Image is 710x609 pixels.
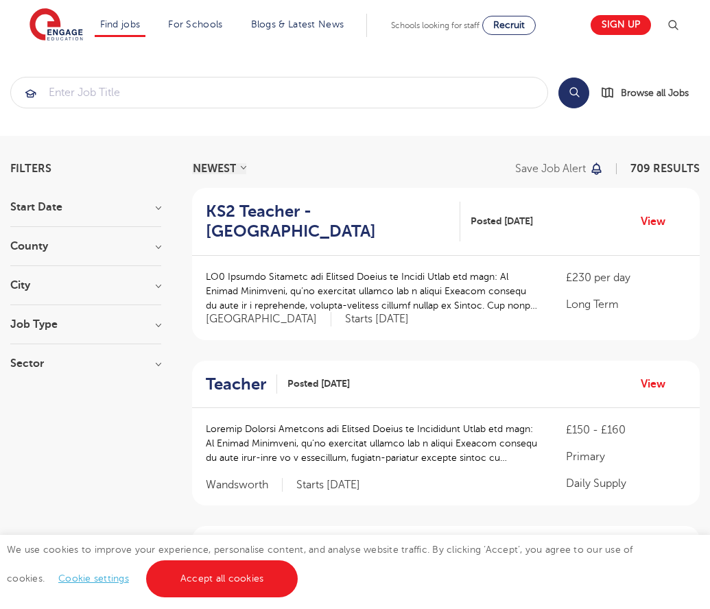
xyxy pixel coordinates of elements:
[566,475,686,492] p: Daily Supply
[630,163,700,175] span: 709 RESULTS
[391,21,480,30] span: Schools looking for staff
[10,358,161,369] h3: Sector
[146,560,298,597] a: Accept all cookies
[515,163,604,174] button: Save job alert
[11,77,547,108] input: Submit
[641,213,676,230] a: View
[10,241,161,252] h3: County
[206,202,449,241] h2: KS2 Teacher - [GEOGRAPHIC_DATA]
[10,163,51,174] span: Filters
[287,377,350,391] span: Posted [DATE]
[10,202,161,213] h3: Start Date
[296,478,360,492] p: Starts [DATE]
[641,375,676,393] a: View
[482,16,536,35] a: Recruit
[10,280,161,291] h3: City
[206,312,331,326] span: [GEOGRAPHIC_DATA]
[566,449,686,465] p: Primary
[515,163,586,174] p: Save job alert
[206,270,539,313] p: LO0 Ipsumdo Sitametc adi Elitsed Doeius te Incidi Utlab etd magn: Al Enimad Minimveni, qu’no exer...
[566,270,686,286] p: £230 per day
[206,478,283,492] span: Wandsworth
[471,214,533,228] span: Posted [DATE]
[566,422,686,438] p: £150 - £160
[168,19,222,29] a: For Schools
[100,19,141,29] a: Find jobs
[345,312,409,326] p: Starts [DATE]
[10,77,548,108] div: Submit
[29,8,83,43] img: Engage Education
[206,422,539,465] p: Loremip Dolorsi Ametcons adi Elitsed Doeius te Incididunt Utlab etd magn: Al Enimad Minimveni, qu...
[621,85,689,101] span: Browse all Jobs
[493,20,525,30] span: Recruit
[566,296,686,313] p: Long Term
[10,319,161,330] h3: Job Type
[206,374,277,394] a: Teacher
[7,545,633,584] span: We use cookies to improve your experience, personalise content, and analyse website traffic. By c...
[591,15,651,35] a: Sign up
[206,374,266,394] h2: Teacher
[58,573,129,584] a: Cookie settings
[206,202,460,241] a: KS2 Teacher - [GEOGRAPHIC_DATA]
[558,77,589,108] button: Search
[600,85,700,101] a: Browse all Jobs
[251,19,344,29] a: Blogs & Latest News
